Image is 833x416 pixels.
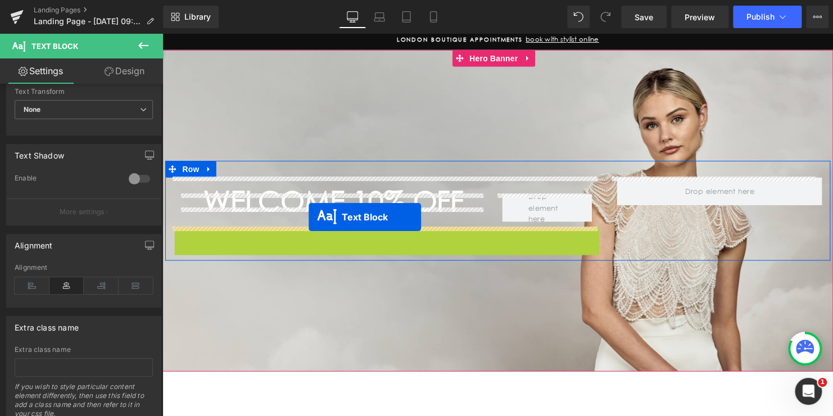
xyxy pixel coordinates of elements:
span: 1 [818,378,827,387]
b: None [24,105,41,114]
button: Redo [594,6,617,28]
a: New Library [163,6,219,28]
a: Tablet [393,6,420,28]
div: Text Transform [15,88,153,96]
div: Enable [15,174,117,186]
span: Text Block [31,42,78,51]
span: Row [17,129,40,146]
a: Desktop [339,6,366,28]
a: Expand / Collapse [40,129,55,146]
a: Laptop [366,6,393,28]
iframe: Intercom live chat [795,378,822,405]
div: Alignment [15,234,53,250]
span: book with stylist online [365,1,442,10]
h1: WELCOME 10% OFF [20,162,328,177]
button: More [806,6,829,28]
div: Extra class name [15,346,153,354]
span: Preview [685,11,715,23]
div: Text Shadow [15,144,64,160]
div: Alignment [15,264,153,272]
a: Preview [671,6,728,28]
button: Publish [733,6,802,28]
a: Mobile [420,6,447,28]
button: Undo [567,6,590,28]
span: Landing Page - [DATE] 09:08:18 [34,17,142,26]
span: LONDON BOUTIQUE APPOINTMENTS [237,2,365,10]
a: Landing Pages [34,6,163,15]
span: Hero Banner [309,16,363,33]
button: More settings [7,198,161,225]
p: More settings [60,207,105,217]
a: Design [84,58,165,84]
span: Publish [746,12,775,21]
a: Expand / Collapse [363,16,378,33]
span: Save [635,11,653,23]
span: Library [184,12,211,22]
div: Extra class name [15,316,79,332]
